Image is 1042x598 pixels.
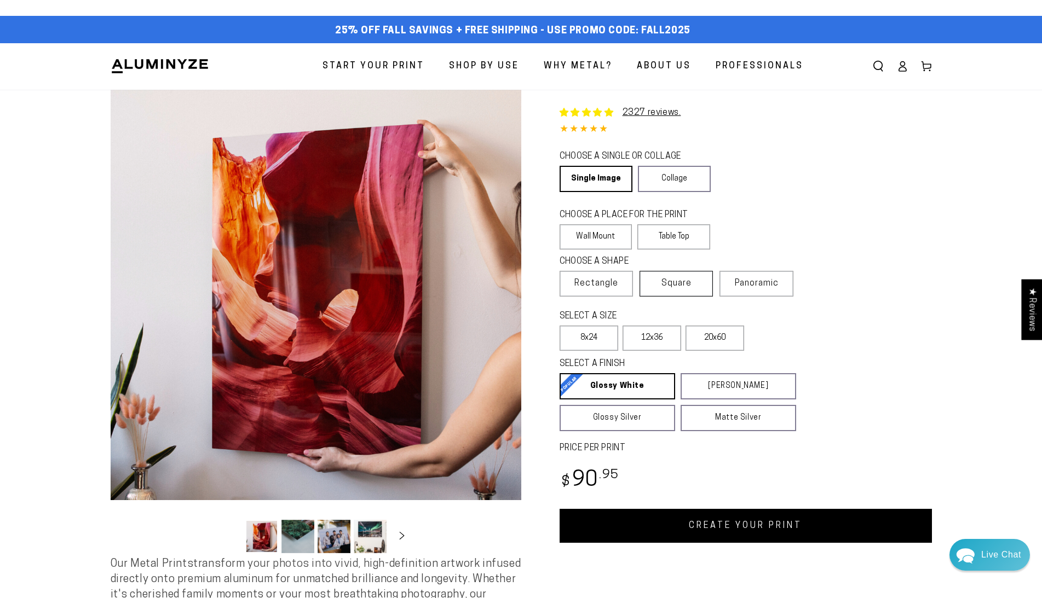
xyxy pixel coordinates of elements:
[681,405,796,431] a: Matte Silver
[560,442,932,455] label: PRICE PER PRINT
[637,224,710,249] label: Table Top
[866,54,890,78] summary: Search our site
[574,277,618,290] span: Rectangle
[981,539,1021,571] div: Contact Us Directly
[686,326,744,351] label: 20x60
[560,358,770,370] legend: SELECT A FINISH
[560,150,701,163] legend: CHOOSE A SINGLE OR COLLAGE
[661,277,692,290] span: Square
[560,509,932,543] a: CREATE YOUR PRINT
[629,52,699,81] a: About Us
[111,58,209,74] img: Aluminyze
[318,520,350,553] button: Load image 3 in gallery view
[536,52,620,81] a: Why Metal?
[638,166,711,192] a: Collage
[560,470,619,491] bdi: 90
[560,326,618,351] label: 8x24
[218,524,242,548] button: Slide left
[599,469,619,481] sup: .95
[449,59,519,74] span: Shop By Use
[281,520,314,553] button: Load image 2 in gallery view
[560,166,632,192] a: Single Image
[707,52,811,81] a: Professionals
[441,52,527,81] a: Shop By Use
[560,256,702,268] legend: CHOOSE A SHAPE
[390,524,414,548] button: Slide right
[314,52,433,81] a: Start Your Print
[623,326,681,351] label: 12x36
[560,224,632,249] label: Wall Mount
[560,373,675,399] a: Glossy White
[637,59,691,74] span: About Us
[354,520,387,553] button: Load image 4 in gallery view
[735,279,779,288] span: Panoramic
[544,59,612,74] span: Why Metal?
[323,59,424,74] span: Start Your Print
[681,373,796,399] a: [PERSON_NAME]
[560,310,708,323] legend: SELECT A SIZE
[716,59,803,74] span: Professionals
[623,108,681,117] a: 2327 reviews.
[335,25,690,37] span: 25% off FALL Savings + Free Shipping - Use Promo Code: FALL2025
[1021,279,1042,340] div: Click to open Judge.me floating reviews tab
[560,122,932,138] div: 4.85 out of 5.0 stars
[561,475,571,490] span: $
[560,405,675,431] a: Glossy Silver
[949,539,1030,571] div: Chat widget toggle
[245,520,278,553] button: Load image 1 in gallery view
[111,90,521,556] media-gallery: Gallery Viewer
[560,209,700,222] legend: CHOOSE A PLACE FOR THE PRINT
